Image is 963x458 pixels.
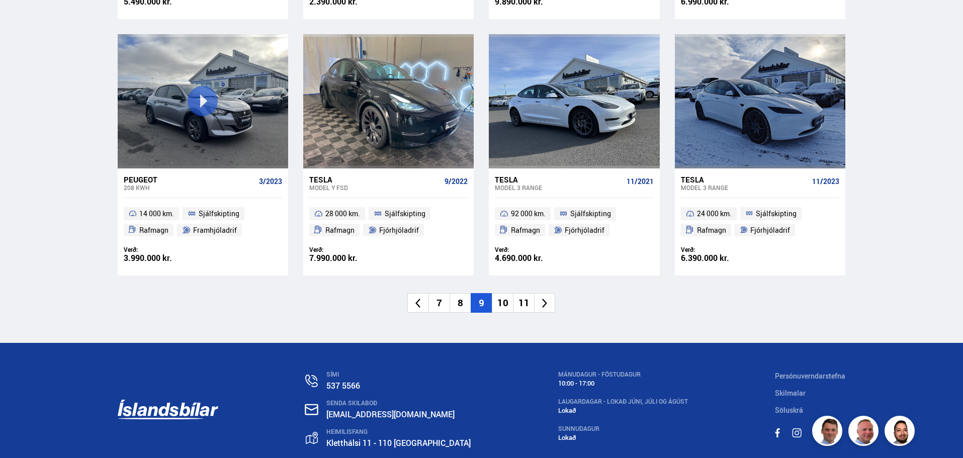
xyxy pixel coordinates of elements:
a: Skilmalar [775,388,806,398]
span: Rafmagn [697,224,726,236]
li: 11 [513,293,534,313]
div: Tesla [495,175,622,184]
a: Söluskrá [775,405,803,415]
span: Fjórhjóladrif [750,224,790,236]
span: Fjórhjóladrif [379,224,419,236]
div: Verð: [681,246,760,253]
a: Peugeot 208 KWH 3/2023 14 000 km. Sjálfskipting Rafmagn Framhjóladrif Verð: 3.990.000 kr. [118,168,288,276]
div: MÁNUDAGUR - FÖSTUDAGUR [558,371,688,378]
div: Tesla [309,175,441,184]
span: Sjálfskipting [570,208,611,220]
span: Rafmagn [139,224,168,236]
span: Fjórhjóladrif [565,224,604,236]
li: 8 [450,293,471,313]
span: Rafmagn [511,224,540,236]
span: 11/2021 [627,177,654,186]
div: 10:00 - 17:00 [558,380,688,387]
div: Model 3 RANGE [495,184,622,191]
div: SÍMI [326,371,471,378]
span: 14 000 km. [139,208,174,220]
span: 9/2022 [445,177,468,186]
div: Model 3 RANGE [681,184,808,191]
li: 9 [471,293,492,313]
div: 4.690.000 kr. [495,254,574,262]
li: 10 [492,293,513,313]
a: Kletthálsi 11 - 110 [GEOGRAPHIC_DATA] [326,437,471,448]
div: 3.990.000 kr. [124,254,203,262]
div: Verð: [309,246,389,253]
div: Model Y FSD [309,184,441,191]
span: 24 000 km. [697,208,732,220]
div: 208 KWH [124,184,255,191]
div: Lokað [558,434,688,441]
div: SUNNUDAGUR [558,425,688,432]
img: gp4YpyYFnEr45R34.svg [306,432,318,444]
img: nHj8e-n-aHgjukTg.svg [305,404,318,415]
div: Tesla [681,175,808,184]
span: 28 000 km. [325,208,360,220]
div: Verð: [124,246,203,253]
span: 92 000 km. [511,208,546,220]
a: 537 5566 [326,380,360,391]
div: Verð: [495,246,574,253]
div: HEIMILISFANG [326,428,471,435]
a: Persónuverndarstefna [775,371,845,381]
div: 6.390.000 kr. [681,254,760,262]
div: SENDA SKILABOÐ [326,400,471,407]
div: Lokað [558,407,688,414]
span: 11/2023 [812,177,839,186]
div: Peugeot [124,175,255,184]
span: Sjálfskipting [385,208,425,220]
div: 7.990.000 kr. [309,254,389,262]
a: Tesla Model 3 RANGE 11/2021 92 000 km. Sjálfskipting Rafmagn Fjórhjóladrif Verð: 4.690.000 kr. [489,168,659,276]
img: siFngHWaQ9KaOqBr.png [850,417,880,447]
span: Sjálfskipting [199,208,239,220]
button: Open LiveChat chat widget [8,4,38,34]
span: Sjálfskipting [756,208,797,220]
img: nhp88E3Fdnt1Opn2.png [886,417,916,447]
div: LAUGARDAGAR - Lokað Júni, Júli og Ágúst [558,398,688,405]
a: [EMAIL_ADDRESS][DOMAIN_NAME] [326,409,455,420]
span: 3/2023 [259,177,282,186]
span: Framhjóladrif [193,224,237,236]
li: 7 [428,293,450,313]
a: Tesla Model 3 RANGE 11/2023 24 000 km. Sjálfskipting Rafmagn Fjórhjóladrif Verð: 6.390.000 kr. [675,168,845,276]
a: Tesla Model Y FSD 9/2022 28 000 km. Sjálfskipting Rafmagn Fjórhjóladrif Verð: 7.990.000 kr. [303,168,474,276]
img: FbJEzSuNWCJXmdc-.webp [814,417,844,447]
span: Rafmagn [325,224,355,236]
img: n0V2lOsqF3l1V2iz.svg [305,375,318,387]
